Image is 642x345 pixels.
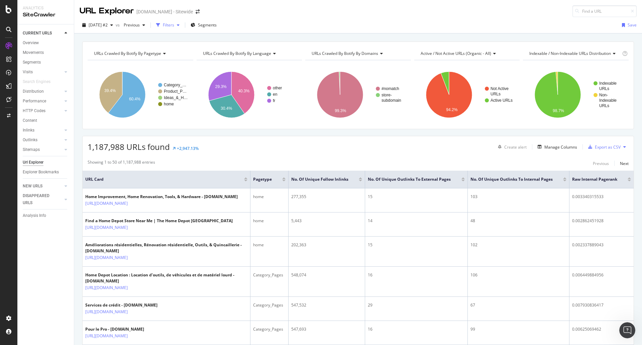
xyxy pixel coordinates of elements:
[11,177,123,203] div: The Advanced URL Rewriting option is specifically designed for cases where you need more sophisti...
[23,59,41,66] div: Segments
[23,11,69,19] div: SiteCrawler
[253,302,286,308] div: Category_Pages
[572,218,631,224] div: 0.002862451928
[23,69,33,76] div: Visits
[312,51,378,56] span: URLs Crawled By Botify By domains
[382,98,401,103] text: subdomain
[291,218,362,224] div: 5,443
[23,98,46,105] div: Performance
[572,326,631,332] div: 0.00625069462
[529,51,611,56] span: Indexable / Non-Indexable URLs distribution
[619,20,637,30] button: Save
[23,159,69,166] a: Url Explorer
[368,272,464,278] div: 16
[414,66,520,124] svg: A chart.
[10,219,16,225] button: Emoji picker
[164,89,187,94] text: Product_P…
[253,326,286,332] div: Category_Pages
[23,146,40,153] div: Sitemaps
[16,91,76,96] b: Create a regex pattern
[382,93,392,97] text: store-
[164,95,188,100] text: Ideas_&_H…
[121,20,148,30] button: Previous
[419,48,514,59] h4: Active / Not Active URLs
[291,242,362,248] div: 202,363
[85,309,128,315] a: [URL][DOMAIN_NAME]
[368,242,464,248] div: 15
[470,302,566,308] div: 67
[599,98,617,103] text: Indexable
[495,142,527,152] button: Create alert
[599,93,608,97] text: Non-
[88,159,155,167] div: Showing 1 to 50 of 1,187,988 entries
[572,242,631,248] div: 0.002337889043
[491,86,509,91] text: Not Active
[21,219,26,225] button: Gif picker
[104,88,116,93] text: 39.4%
[310,48,405,59] h4: URLs Crawled By Botify By domains
[291,194,362,200] div: 277,355
[32,3,81,8] h1: Customer Support
[23,183,42,190] div: NEW URLS
[620,159,629,167] button: Next
[528,48,621,59] h4: Indexable / Non-Indexable URLs Distribution
[368,176,451,182] span: No. of Unique Outlinks to External Pages
[23,49,69,56] a: Movements
[335,108,346,113] text: 99.3%
[470,194,566,200] div: 103
[115,217,125,227] button: Send a message…
[593,161,609,166] div: Previous
[553,108,564,113] text: 98.7%
[572,194,631,200] div: 0.003340315533
[504,144,527,150] div: Create alert
[368,326,464,332] div: 16
[221,106,232,111] text: 30.4%
[23,212,69,219] a: Analysis Info
[23,59,69,66] a: Segments
[105,3,117,15] button: Home
[85,176,242,182] span: URL Card
[23,212,46,219] div: Analysis Info
[16,119,55,124] b: Test your rules
[88,141,170,152] span: 1,187,988 URLs found
[121,22,140,28] span: Previous
[23,127,34,134] div: Inlinks
[163,22,174,28] div: Filters
[117,3,129,15] div: Close
[421,51,491,56] span: Active / Not Active URLs (organic - all)
[4,3,17,15] button: go back
[85,242,247,254] div: Améliorations résidentielles, Rénovation résidentielle, Outils, & Quincaillerie - [DOMAIN_NAME]
[273,98,275,103] text: fr
[368,194,464,200] div: 15
[16,119,123,131] li: using the built-in testing feature
[19,4,30,14] img: Profile image for Customer Support
[23,117,37,124] div: Content
[23,69,63,76] a: Visits
[129,97,140,101] text: 60.4%
[620,161,629,166] div: Next
[273,86,282,90] text: other
[23,39,69,47] a: Overview
[23,169,59,176] div: Explorer Bookmarks
[23,107,45,114] div: HTTP Codes
[23,183,63,190] a: NEW URLS
[23,146,63,153] a: Sitemaps
[368,302,464,308] div: 29
[572,302,631,308] div: 0.007930836417
[23,78,50,85] div: Search Engines
[32,8,83,15] p: The team can also help
[153,20,182,30] button: Filters
[136,8,193,15] div: [DOMAIN_NAME] - Sitewide
[85,302,157,308] div: Services de crédit - [DOMAIN_NAME]
[470,272,566,278] div: 106
[16,77,113,82] b: Navigate to Advanced URL Rewriting
[470,218,566,224] div: 48
[23,159,43,166] div: Url Explorer
[6,205,128,217] textarea: Message…
[628,22,637,28] div: Save
[305,66,411,124] svg: A chart.
[470,176,553,182] span: No. of Unique Outlinks to Internal Pages
[16,90,123,103] li: in the "Regex" field to match the parameters you want to remove
[23,49,44,56] div: Movements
